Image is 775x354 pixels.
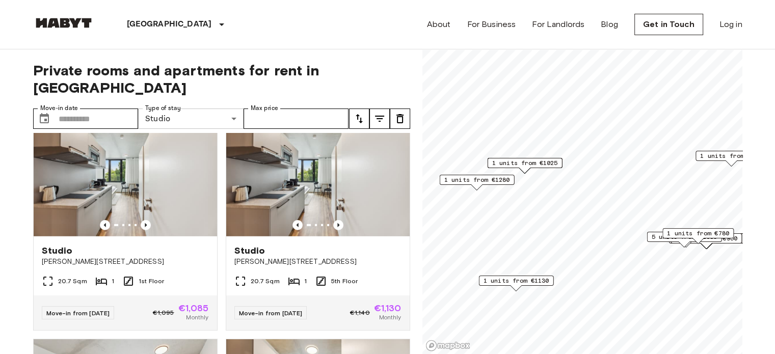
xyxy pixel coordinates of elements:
span: Move-in from [DATE] [239,309,303,317]
div: Studio [138,108,244,129]
span: 20.7 Sqm [251,277,280,286]
div: Map marker [696,151,767,167]
span: Studio [42,244,73,257]
span: 5 units from €950 [675,234,737,243]
span: Private rooms and apartments for rent in [GEOGRAPHIC_DATA] [33,62,410,96]
button: Previous image [333,220,343,230]
span: 1st Floor [139,277,164,286]
span: €1,130 [374,304,402,313]
span: Monthly [186,313,208,322]
span: 1 [112,277,114,286]
a: For Business [467,18,516,31]
span: €1,085 [178,304,209,313]
img: Marketing picture of unit DE-01-186-132-01 [34,114,217,236]
label: Max price [251,104,278,113]
div: Map marker [439,175,514,190]
span: Monthly [379,313,401,322]
img: Habyt [33,18,94,28]
span: 1 units from €980 [700,151,762,160]
a: Get in Touch [634,14,703,35]
span: 20.7 Sqm [58,277,87,286]
span: Move-in from [DATE] [46,309,110,317]
div: Map marker [478,276,553,291]
span: €1,095 [153,308,174,317]
button: Previous image [292,220,303,230]
button: Previous image [100,220,110,230]
a: Mapbox logo [425,340,470,351]
span: 1 units from €1025 [492,158,557,168]
a: For Landlords [532,18,584,31]
button: Choose date [34,108,55,129]
p: [GEOGRAPHIC_DATA] [127,18,212,31]
a: Log in [719,18,742,31]
span: [PERSON_NAME][STREET_ADDRESS] [42,257,209,267]
button: tune [390,108,410,129]
button: Previous image [141,220,151,230]
span: €1,140 [350,308,370,317]
span: 1 units from €780 [667,229,729,238]
button: tune [369,108,390,129]
div: Map marker [671,233,742,249]
div: Map marker [662,228,734,244]
label: Move-in date [40,104,78,113]
a: Marketing picture of unit DE-01-086-533-01Previous imagePrevious imageStudio[PERSON_NAME][STREET_... [226,114,410,331]
a: Blog [601,18,618,31]
span: [PERSON_NAME][STREET_ADDRESS] [234,257,402,267]
img: Marketing picture of unit DE-01-086-533-01 [226,114,410,236]
a: Marketing picture of unit DE-01-186-132-01Previous imagePrevious imageStudio[PERSON_NAME][STREET_... [33,114,218,331]
span: 5 units from €1085 [651,232,717,241]
span: Studio [234,244,265,257]
span: 1 [304,277,307,286]
span: 5th Floor [331,277,358,286]
span: 1 units from €1130 [483,276,549,285]
div: Map marker [647,232,721,248]
label: Type of stay [145,104,181,113]
span: 1 units from €1280 [444,175,510,184]
button: tune [349,108,369,129]
a: About [427,18,451,31]
div: Map marker [487,158,562,174]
